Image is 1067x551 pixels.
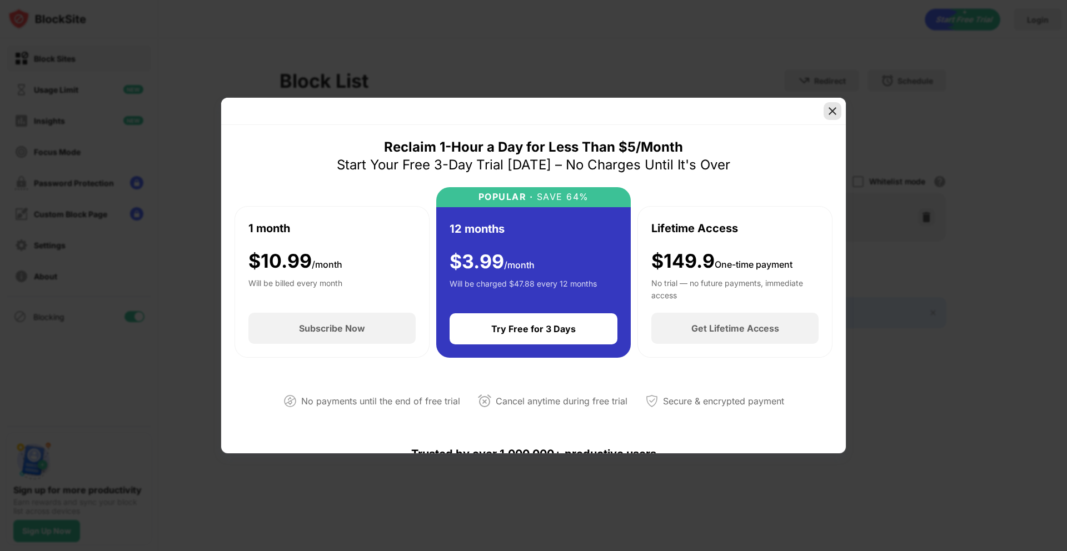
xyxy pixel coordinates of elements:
[691,323,779,334] div: Get Lifetime Access
[248,277,342,299] div: Will be billed every month
[312,259,342,270] span: /month
[533,192,589,202] div: SAVE 64%
[663,393,784,409] div: Secure & encrypted payment
[299,323,365,334] div: Subscribe Now
[384,138,683,156] div: Reclaim 1-Hour a Day for Less Than $5/Month
[450,278,597,300] div: Will be charged $47.88 every 12 months
[337,156,730,174] div: Start Your Free 3-Day Trial [DATE] – No Charges Until It's Over
[478,192,533,202] div: POPULAR ·
[715,259,792,270] span: One-time payment
[496,393,627,409] div: Cancel anytime during free trial
[491,323,576,334] div: Try Free for 3 Days
[248,220,290,237] div: 1 month
[504,259,535,271] span: /month
[283,394,297,408] img: not-paying
[651,277,819,299] div: No trial — no future payments, immediate access
[450,251,535,273] div: $ 3.99
[651,220,738,237] div: Lifetime Access
[235,427,832,480] div: Trusted by over 1,000,000+ productive users
[248,250,342,273] div: $ 10.99
[450,221,505,237] div: 12 months
[478,394,491,408] img: cancel-anytime
[651,250,792,273] div: $149.9
[301,393,460,409] div: No payments until the end of free trial
[645,394,659,408] img: secured-payment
